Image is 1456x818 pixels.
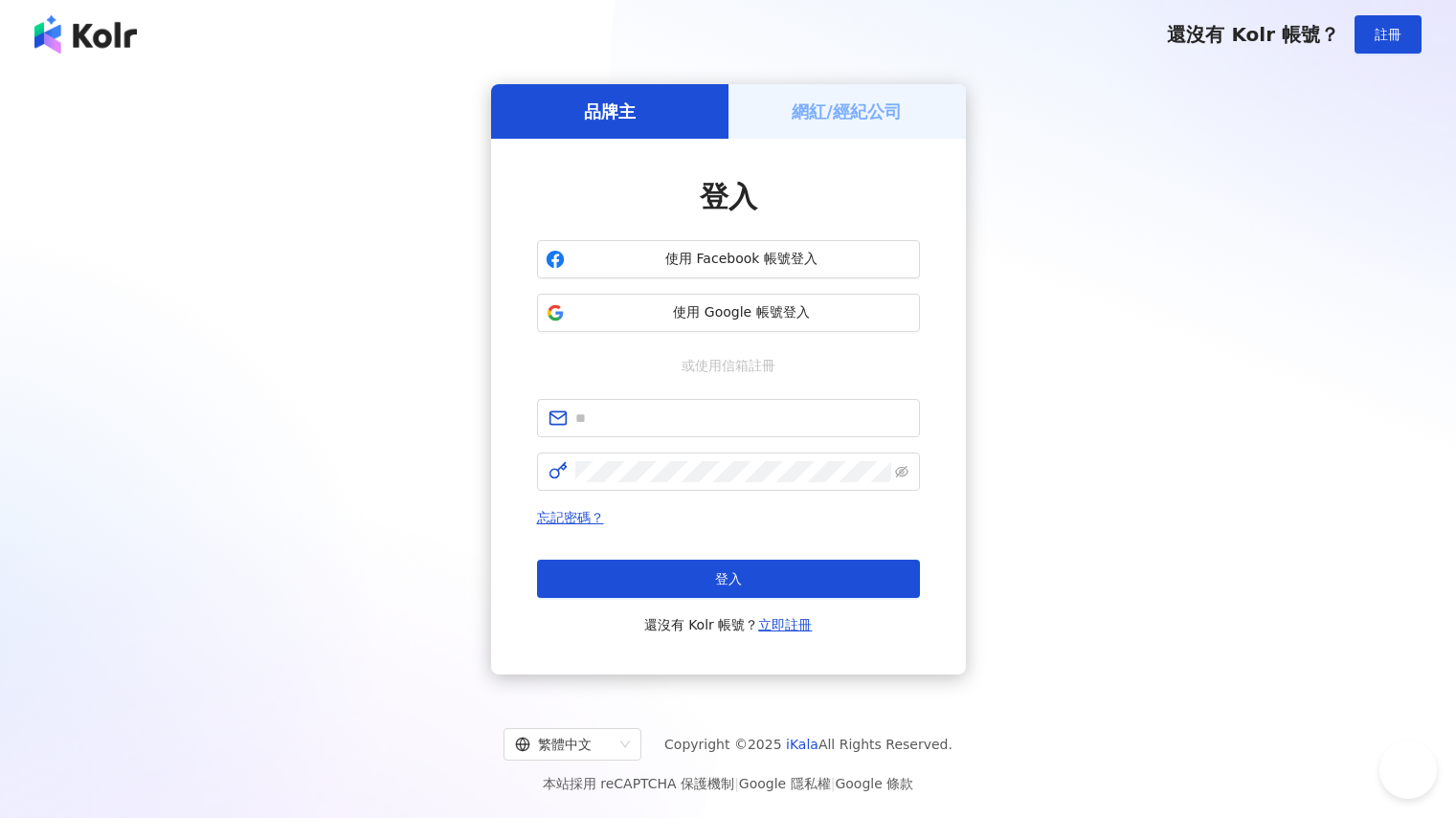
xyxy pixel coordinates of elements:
span: | [831,776,836,791]
h5: 網紅/經紀公司 [792,99,902,123]
div: 繁體中文 [515,729,613,760]
a: Google 條款 [835,776,913,791]
span: | [734,776,739,791]
span: eye-invisible [895,465,908,478]
span: 還沒有 Kolr 帳號？ [644,613,813,636]
a: 忘記密碼？ [537,510,604,525]
button: 登入 [537,560,920,598]
h5: 品牌主 [584,99,636,123]
button: 使用 Google 帳號登入 [537,294,920,332]
span: 登入 [715,571,742,586]
button: 註冊 [1355,15,1422,54]
a: 立即註冊 [758,617,812,632]
span: 登入 [700,180,757,213]
a: Google 隱私權 [739,776,831,791]
span: 還沒有 Kolr 帳號？ [1167,23,1339,46]
span: 註冊 [1375,27,1401,42]
span: 本站採用 reCAPTCHA 保護機制 [543,772,913,795]
span: Copyright © 2025 All Rights Reserved. [664,733,952,756]
span: 使用 Facebook 帳號登入 [572,250,911,269]
iframe: Help Scout Beacon - Open [1379,741,1437,799]
span: 使用 Google 帳號登入 [572,303,911,322]
a: iKala [786,737,818,752]
button: 使用 Facebook 帳號登入 [537,240,920,278]
span: 或使用信箱註冊 [668,355,789,376]
img: logo [34,15,137,54]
